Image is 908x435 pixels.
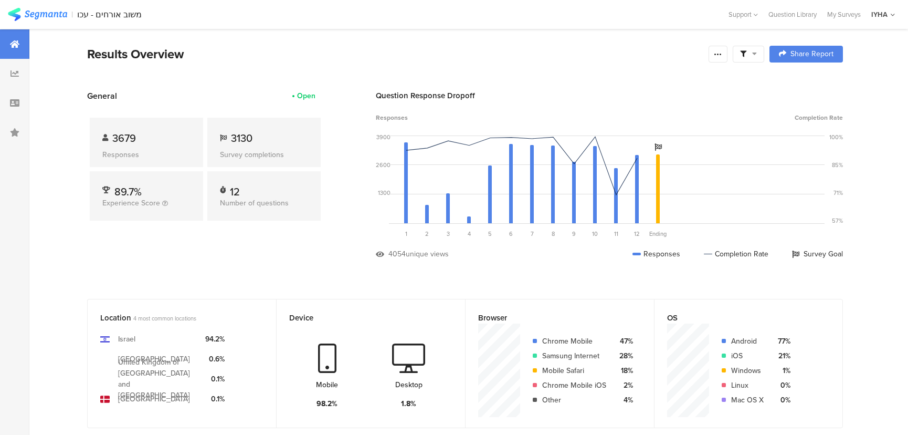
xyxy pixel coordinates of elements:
[406,248,449,260] div: unique views
[731,350,764,361] div: iOS
[87,90,117,102] span: General
[728,6,758,23] div: Support
[102,149,191,160] div: Responses
[388,248,406,260] div: 4054
[832,161,843,169] div: 85%
[425,230,429,238] span: 2
[615,336,633,347] div: 47%
[205,374,225,385] div: 0.1%
[220,149,308,160] div: Survey completions
[615,395,633,406] div: 4%
[118,357,197,401] div: United Kingdom of [GEOGRAPHIC_DATA] and [GEOGRAPHIC_DATA]
[316,398,337,409] div: 98.2%
[468,230,471,238] span: 4
[772,395,790,406] div: 0%
[542,395,606,406] div: Other
[114,184,142,200] span: 89.7%
[592,230,598,238] span: 10
[395,379,423,390] div: Desktop
[634,230,640,238] span: 12
[632,248,680,260] div: Responses
[795,113,843,122] span: Completion Rate
[77,9,142,19] div: משוב אורחים - עכו
[654,143,662,151] i: Survey Goal
[401,398,416,409] div: 1.8%
[118,354,190,365] div: [GEOGRAPHIC_DATA]
[572,230,576,238] span: 9
[790,50,833,58] span: Share Report
[87,45,703,64] div: Results Overview
[118,393,190,405] div: [GEOGRAPHIC_DATA]
[376,161,390,169] div: 2600
[542,336,606,347] div: Chrome Mobile
[376,113,408,122] span: Responses
[316,379,338,390] div: Mobile
[376,90,843,101] div: Question Response Dropoff
[772,350,790,361] div: 21%
[100,312,246,324] div: Location
[405,230,407,238] span: 1
[871,9,888,19] div: IYHA
[731,395,764,406] div: Mac OS X
[542,380,606,391] div: Chrome Mobile iOS
[289,312,435,324] div: Device
[205,354,225,365] div: 0.6%
[731,380,764,391] div: Linux
[763,9,822,19] a: Question Library
[772,365,790,376] div: 1%
[615,380,633,391] div: 2%
[71,8,73,20] div: |
[220,198,289,209] span: Number of questions
[829,133,843,141] div: 100%
[297,90,315,101] div: Open
[509,230,513,238] span: 6
[704,248,768,260] div: Completion Rate
[447,230,450,238] span: 3
[648,230,669,238] div: Ending
[615,350,633,361] div: 28%
[378,189,390,197] div: 1300
[478,312,624,324] div: Browser
[531,230,534,238] span: 7
[488,230,492,238] span: 5
[772,380,790,391] div: 0%
[615,365,633,376] div: 18%
[133,314,196,323] span: 4 most common locations
[118,334,135,345] div: Israel
[832,216,843,225] div: 57%
[102,198,160,209] span: Experience Score
[205,393,225,405] div: 0.1%
[731,365,764,376] div: Windows
[205,334,225,345] div: 94.2%
[112,130,136,146] span: 3679
[542,350,606,361] div: Samsung Internet
[230,184,240,194] div: 12
[792,248,843,260] div: Survey Goal
[552,230,555,238] span: 8
[376,133,390,141] div: 3900
[542,365,606,376] div: Mobile Safari
[822,9,866,19] a: My Surveys
[614,230,618,238] span: 11
[8,8,67,21] img: segmanta logo
[731,336,764,347] div: Android
[231,130,252,146] span: 3130
[772,336,790,347] div: 77%
[667,312,812,324] div: OS
[833,189,843,197] div: 71%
